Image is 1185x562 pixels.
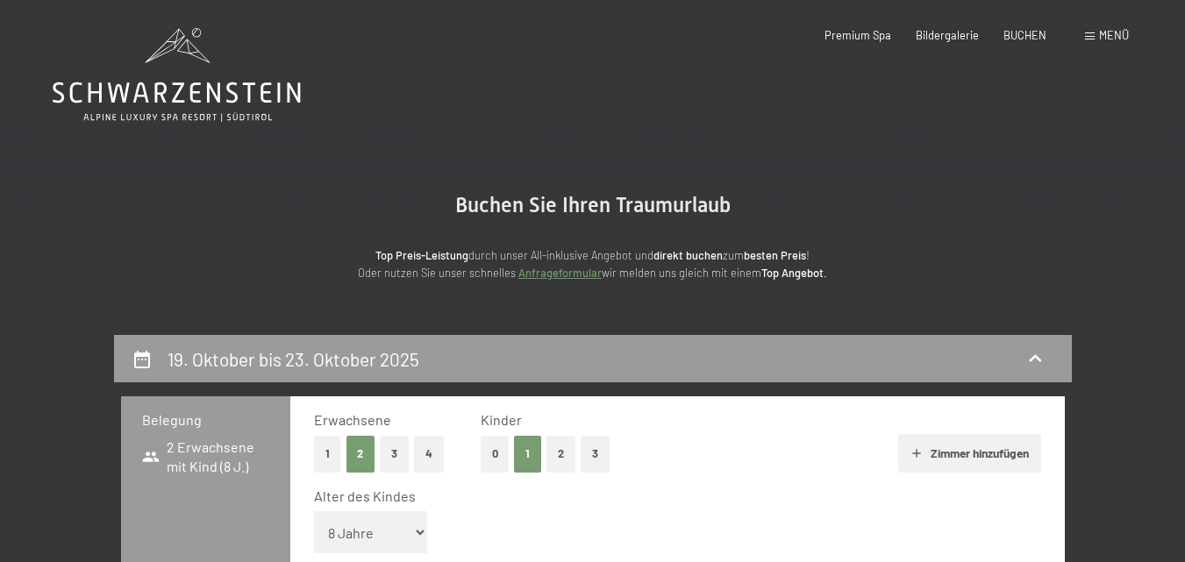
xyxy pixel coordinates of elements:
[581,436,610,472] button: 3
[314,487,1027,506] div: Alter des Kindes
[142,410,270,430] h3: Belegung
[314,436,341,472] button: 1
[375,248,468,262] strong: Top Preis-Leistung
[455,193,731,217] span: Buchen Sie Ihren Traumurlaub
[518,266,602,280] a: Anfrageformular
[481,436,510,472] button: 0
[242,246,944,282] p: durch unser All-inklusive Angebot und zum ! Oder nutzen Sie unser schnelles wir melden uns gleich...
[916,28,979,42] a: Bildergalerie
[168,348,419,370] h2: 19. Oktober bis 23. Oktober 2025
[346,436,375,472] button: 2
[380,436,409,472] button: 3
[898,434,1041,473] button: Zimmer hinzufügen
[414,436,444,472] button: 4
[314,411,391,428] span: Erwachsene
[744,248,806,262] strong: besten Preis
[142,438,270,477] span: 2 Erwachsene mit Kind (8 J.)
[1099,28,1129,42] span: Menü
[514,436,541,472] button: 1
[653,248,723,262] strong: direkt buchen
[761,266,827,280] strong: Top Angebot.
[481,411,522,428] span: Kinder
[825,28,891,42] a: Premium Spa
[546,436,575,472] button: 2
[1003,28,1046,42] a: BUCHEN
